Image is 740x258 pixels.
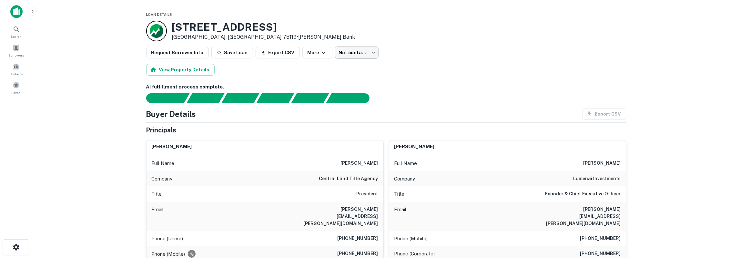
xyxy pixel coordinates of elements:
[394,250,435,258] p: Phone (Corporate)
[172,21,355,33] h3: [STREET_ADDRESS]
[338,250,378,258] h6: [PHONE_NUMBER]
[12,90,21,95] span: Saved
[394,160,417,167] p: Full Name
[708,206,740,237] iframe: Chat Widget
[319,175,378,183] h6: central land title agency
[543,206,621,227] h6: [PERSON_NAME][EMAIL_ADDRESS][PERSON_NAME][DOMAIN_NAME]
[152,250,185,258] p: Phone (Mobile)
[146,83,626,91] h6: AI fulfillment process complete.
[146,108,196,120] h4: Buyer Details
[221,93,259,103] div: Documents found, AI parsing details...
[583,160,621,167] h6: [PERSON_NAME]
[152,206,164,227] p: Email
[152,160,175,167] p: Full Name
[256,47,300,58] button: Export CSV
[2,60,30,78] a: Contacts
[394,235,428,243] p: Phone (Mobile)
[152,143,192,150] h6: [PERSON_NAME]
[341,160,378,167] h6: [PERSON_NAME]
[394,175,415,183] p: Company
[335,46,379,59] div: Not contacted
[580,235,621,243] h6: [PHONE_NUMBER]
[146,64,215,76] button: View Property Details
[152,190,162,198] p: Title
[580,250,621,258] h6: [PHONE_NUMBER]
[394,190,405,198] p: Title
[394,143,435,150] h6: [PERSON_NAME]
[187,93,224,103] div: Your request is received and processing...
[2,79,30,97] a: Saved
[2,23,30,40] a: Search
[2,42,30,59] a: Borrowers
[326,93,377,103] div: AI fulfillment process complete.
[302,47,332,58] button: More
[211,47,253,58] button: Save Loan
[8,53,24,58] span: Borrowers
[357,190,378,198] h6: President
[152,175,173,183] p: Company
[146,125,177,135] h5: Principals
[11,34,22,39] span: Search
[188,250,196,258] div: Requests to not be contacted at this number
[138,93,187,103] div: Sending borrower request to AI...
[146,13,172,16] span: Loan Details
[573,175,621,183] h6: lumenai investments
[299,34,355,40] a: [PERSON_NAME] Bank
[152,235,183,243] p: Phone (Direct)
[10,71,23,77] span: Contacts
[291,93,329,103] div: Principals found, still searching for contact information. This may take time...
[301,206,378,227] h6: [PERSON_NAME][EMAIL_ADDRESS][PERSON_NAME][DOMAIN_NAME]
[338,235,378,243] h6: [PHONE_NUMBER]
[256,93,294,103] div: Principals found, AI now looking for contact information...
[545,190,621,198] h6: Founder & Chief Executive Officer
[10,5,23,18] img: capitalize-icon.png
[394,206,407,227] p: Email
[146,47,209,58] button: Request Borrower Info
[172,33,355,41] p: [GEOGRAPHIC_DATA], [GEOGRAPHIC_DATA] 75119 •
